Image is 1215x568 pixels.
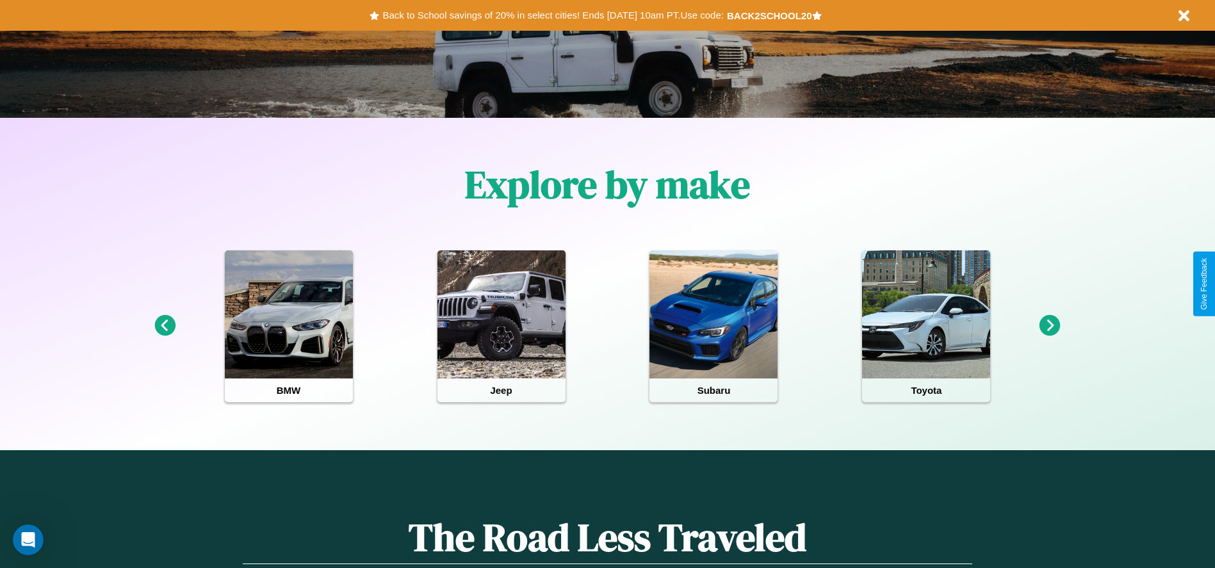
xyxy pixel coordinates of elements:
[727,10,812,21] b: BACK2SCHOOL20
[243,511,972,564] h1: The Road Less Traveled
[1200,258,1209,310] div: Give Feedback
[437,378,566,402] h4: Jeep
[465,158,750,211] h1: Explore by make
[649,378,778,402] h4: Subaru
[225,378,353,402] h4: BMW
[862,378,990,402] h4: Toyota
[379,6,726,24] button: Back to School savings of 20% in select cities! Ends [DATE] 10am PT.Use code:
[13,524,44,555] iframe: Intercom live chat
